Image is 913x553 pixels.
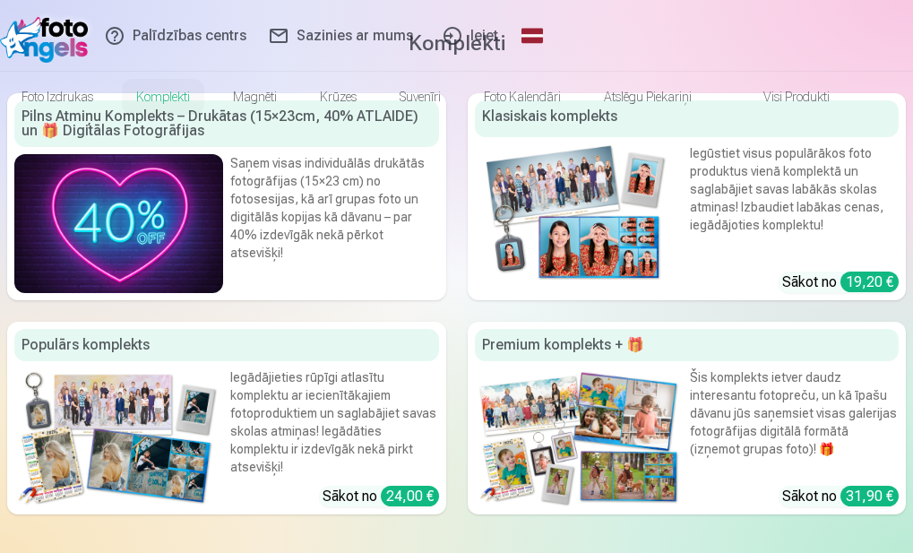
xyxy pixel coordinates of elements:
[14,154,223,293] img: Pilns Atmiņu Komplekts – Drukātas (15×23cm, 40% ATLAIDE) un 🎁 Digitālas Fotogrāfijas
[7,93,446,300] a: Pilns Atmiņu Komplekts – Drukātas (15×23cm, 40% ATLAIDE) un 🎁 Digitālas Fotogrāfijas Pilns Atmiņu...
[840,486,899,506] div: 31,90 €
[378,72,462,122] a: Suvenīri
[582,72,713,122] a: Atslēgu piekariņi
[475,144,684,283] img: Klasiskais komplekts
[475,329,900,361] div: Premium komplekts + 🎁
[298,72,378,122] a: Krūzes
[14,368,223,507] img: Populārs komplekts
[7,322,446,514] a: Populārs komplektsPopulārs komplektsIegādājieties rūpīgi atlasītu komplektu ar iecienītākajiem fo...
[690,368,899,469] div: Šis komplekts ietver daudz interesantu fotopreču, un kā īpašu dāvanu jūs saņemsiet visas galerija...
[230,154,439,262] div: Saņem visas individuālās drukātās fotogrāfijas (15×23 cm) no fotosesijas, kā arī grupas foto un d...
[211,72,298,122] a: Magnēti
[115,72,211,122] a: Komplekti
[323,486,439,507] div: Sākot no
[690,144,899,249] div: Iegūstiet visus populārākos foto produktus vienā komplektā un saglabājiet savas labākās skolas at...
[468,93,907,300] a: Klasiskais komplektsKlasiskais komplektsIegūstiet visus populārākos foto produktus vienā komplekt...
[840,272,899,292] div: 19,20 €
[462,72,582,122] a: Foto kalendāri
[512,11,552,61] a: Global
[475,368,684,507] img: Premium komplekts + 🎁
[381,486,439,506] div: 24,00 €
[14,329,439,361] div: Populārs komplekts
[14,100,439,147] div: Pilns Atmiņu Komplekts – Drukātas (15×23cm, 40% ATLAIDE) un 🎁 Digitālas Fotogrāfijas
[713,72,851,122] a: Visi produkti
[230,368,439,478] div: Iegādājieties rūpīgi atlasītu komplektu ar iecienītākajiem fotoproduktiem un saglabājiet savas sk...
[782,486,899,507] div: Sākot no
[782,272,899,293] div: Sākot no
[468,322,907,514] a: Premium komplekts + 🎁 Premium komplekts + 🎁Šis komplekts ietver daudz interesantu fotopreču, un k...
